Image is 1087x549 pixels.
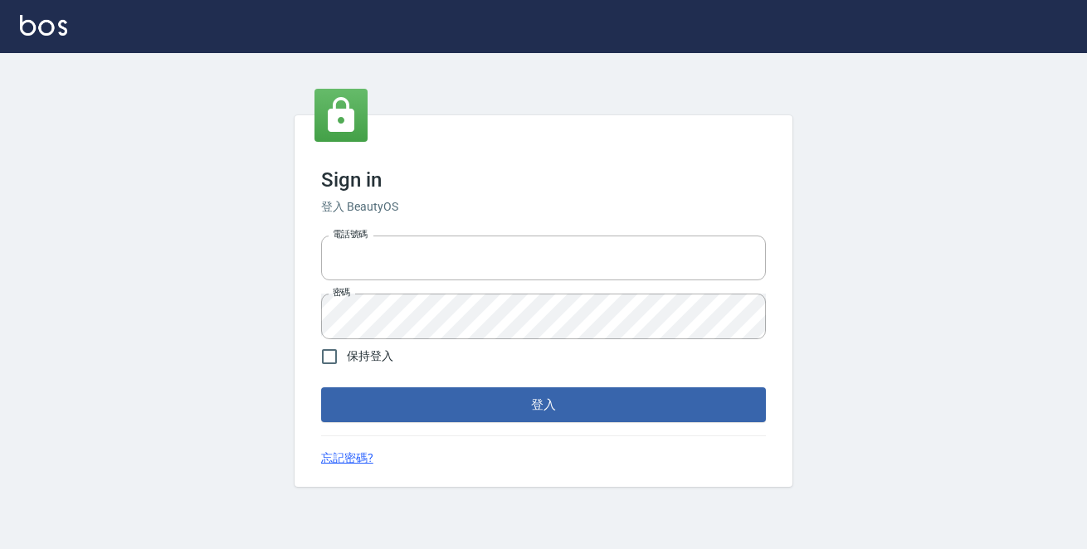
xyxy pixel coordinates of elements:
label: 密碼 [333,286,350,299]
h6: 登入 BeautyOS [321,198,766,216]
a: 忘記密碼? [321,449,373,467]
span: 保持登入 [347,347,393,365]
label: 電話號碼 [333,228,368,240]
img: Logo [20,15,67,36]
h3: Sign in [321,168,766,192]
button: 登入 [321,387,766,422]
